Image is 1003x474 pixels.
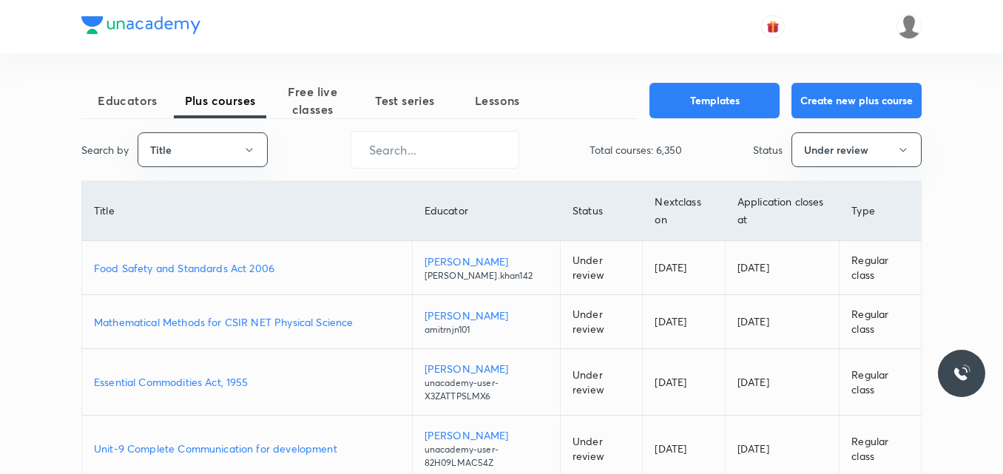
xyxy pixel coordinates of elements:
[561,295,643,349] td: Under review
[425,361,548,376] p: [PERSON_NAME]
[425,427,548,443] p: [PERSON_NAME]
[643,349,726,416] td: [DATE]
[425,254,548,282] a: [PERSON_NAME][PERSON_NAME].khan142
[791,83,922,118] button: Create new plus course
[425,308,548,323] p: [PERSON_NAME]
[425,269,548,282] p: [PERSON_NAME].khan142
[94,260,400,276] a: Food Safety and Standards Act 2006
[451,92,544,109] span: Lessons
[425,361,548,403] a: [PERSON_NAME]unacademy-user-X3ZATTPSLMX6
[766,20,780,33] img: avatar
[643,241,726,295] td: [DATE]
[266,83,359,118] span: Free live classes
[840,181,921,241] th: Type
[425,323,548,336] p: amitrnjn101
[725,295,839,349] td: [DATE]
[761,15,785,38] button: avatar
[425,376,548,403] p: unacademy-user-X3ZATTPSLMX6
[561,349,643,416] td: Under review
[840,241,921,295] td: Regular class
[425,427,548,470] a: [PERSON_NAME]unacademy-user-82H09LMAC54Z
[174,92,266,109] span: Plus courses
[590,142,682,158] p: Total courses: 6,350
[649,83,780,118] button: Templates
[81,16,200,34] img: Company Logo
[953,365,970,382] img: ttu
[138,132,268,167] button: Title
[81,92,174,109] span: Educators
[94,314,400,330] a: Mathematical Methods for CSIR NET Physical Science
[81,16,200,38] a: Company Logo
[359,92,451,109] span: Test series
[791,132,922,167] button: Under review
[840,349,921,416] td: Regular class
[725,349,839,416] td: [DATE]
[82,181,412,241] th: Title
[412,181,560,241] th: Educator
[753,142,783,158] p: Status
[643,181,726,241] th: Next class on
[561,241,643,295] td: Under review
[896,14,922,39] img: Sudipta Bose
[643,295,726,349] td: [DATE]
[94,374,400,390] a: Essential Commodities Act, 1955
[81,142,129,158] p: Search by
[425,308,548,336] a: [PERSON_NAME]amitrnjn101
[425,254,548,269] p: [PERSON_NAME]
[561,181,643,241] th: Status
[94,441,400,456] a: Unit-9 Complete Communication for development
[840,295,921,349] td: Regular class
[725,181,839,241] th: Application closes at
[725,241,839,295] td: [DATE]
[425,443,548,470] p: unacademy-user-82H09LMAC54Z
[351,131,519,169] input: Search...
